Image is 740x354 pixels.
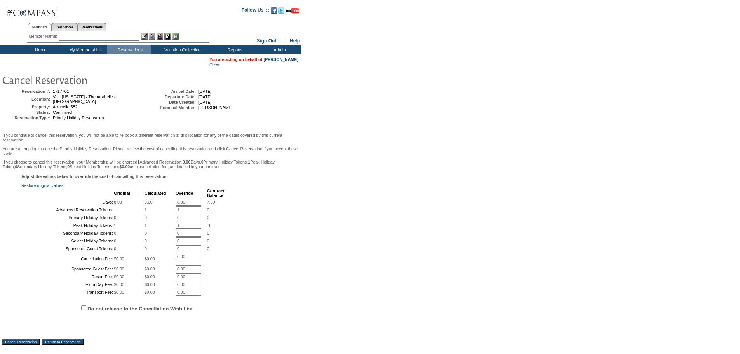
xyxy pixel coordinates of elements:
[207,208,209,212] span: 0
[114,200,122,204] span: 8.00
[149,100,196,105] td: Date Created:
[145,267,155,271] span: $0.00
[271,10,277,14] a: Become our fan on Facebook
[22,237,113,244] td: Select Holiday Tokens:
[212,45,256,54] td: Reports
[176,191,193,195] b: Override
[149,33,155,40] img: View
[157,33,163,40] img: Impersonate
[207,200,215,204] span: 7.00
[120,164,130,169] b: $0.00
[145,191,166,195] b: Calculated
[22,230,113,237] td: Secondary Holiday Tokens:
[22,273,113,280] td: Resort Fee:
[107,45,151,54] td: Reservations
[3,89,50,94] td: Reservation #:
[149,89,196,94] td: Arrival Date:
[53,105,77,109] span: Arrabelle 582
[2,72,157,87] img: pgTtlCancelRes.gif
[145,290,155,295] span: $0.00
[22,245,113,252] td: Sponsored Guest Tokens:
[290,38,300,44] a: Help
[209,57,298,62] span: You are acting on behalf of:
[207,246,209,251] span: 0
[145,256,155,261] span: $0.00
[114,274,124,279] span: $0.00
[207,231,209,235] span: 0
[145,231,147,235] span: 0
[248,160,250,164] b: 1
[77,23,106,31] a: Reservations
[53,115,104,120] span: Priority Holiday Reservation
[114,246,116,251] span: 0
[183,160,191,164] b: 8.00
[151,45,212,54] td: Vacation Collection
[198,105,233,110] span: [PERSON_NAME]
[278,7,284,14] img: Follow us on Twitter
[3,160,298,169] p: If you choose to cancel this reservation, your Membership will be charged Advanced Reservation, D...
[145,215,147,220] span: 0
[87,306,193,312] label: Do not release to the Cancellation Wish List
[207,239,209,243] span: 0
[286,10,299,14] a: Subscribe to our YouTube Channel
[207,215,209,220] span: 0
[7,2,57,18] img: Compass Home
[53,94,118,104] span: Vail, [US_STATE] - The Arrabelle at [GEOGRAPHIC_DATA]
[2,339,40,345] input: Cancel Reservation
[141,33,148,40] img: b_edit.gif
[198,89,212,94] span: [DATE]
[145,282,155,287] span: $0.00
[114,231,116,235] span: 0
[21,183,63,188] a: Restore original values
[114,267,124,271] span: $0.00
[145,274,155,279] span: $0.00
[114,282,124,287] span: $0.00
[149,105,196,110] td: Principal Member:
[207,188,225,198] b: Contract Balance
[278,10,284,14] a: Follow us on Twitter
[149,94,196,99] td: Departure Date:
[17,45,62,54] td: Home
[28,23,52,31] a: Members
[3,115,50,120] td: Reservation Type:
[29,33,59,40] div: Member Name:
[3,94,50,104] td: Location:
[198,94,212,99] span: [DATE]
[114,191,130,195] b: Original
[22,289,113,296] td: Transport Fee:
[145,208,147,212] span: 1
[164,33,171,40] img: Reservations
[22,222,113,229] td: Peak Holiday Tokens:
[62,45,107,54] td: My Memberships
[114,208,116,212] span: 1
[22,281,113,288] td: Extra Day Fee:
[145,246,147,251] span: 0
[145,239,147,243] span: 0
[3,133,298,169] span: If you continue to cancel this reservation, you will not be able to re-book a different reservati...
[286,8,299,14] img: Subscribe to our YouTube Channel
[145,200,153,204] span: 8.00
[145,223,147,228] span: 1
[51,23,77,31] a: Residences
[242,7,269,16] td: Follow Us ::
[42,339,84,345] input: Return to Reservation
[22,265,113,272] td: Sponsored Guest Fee:
[257,38,276,44] a: Sign Out
[22,214,113,221] td: Primary Holiday Tokens:
[22,199,113,206] td: Days:
[21,174,168,179] b: Adjust the values below to override the cost of cancelling this reservation.
[22,253,113,265] td: Cancellation Fee:
[264,57,298,62] a: [PERSON_NAME]
[114,239,116,243] span: 0
[114,223,116,228] span: 1
[198,100,212,105] span: [DATE]
[53,110,72,115] span: Confirmed
[53,89,69,94] span: 1717701
[3,146,298,156] p: You are attempting to cancel a Priority Holiday Reservation. Please review the cost of cancelling...
[15,164,17,169] b: 0
[3,110,50,115] td: Status:
[22,206,113,213] td: Advanced Reservation Tokens:
[114,215,116,220] span: 0
[3,105,50,109] td: Property:
[172,33,179,40] img: b_calculator.gif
